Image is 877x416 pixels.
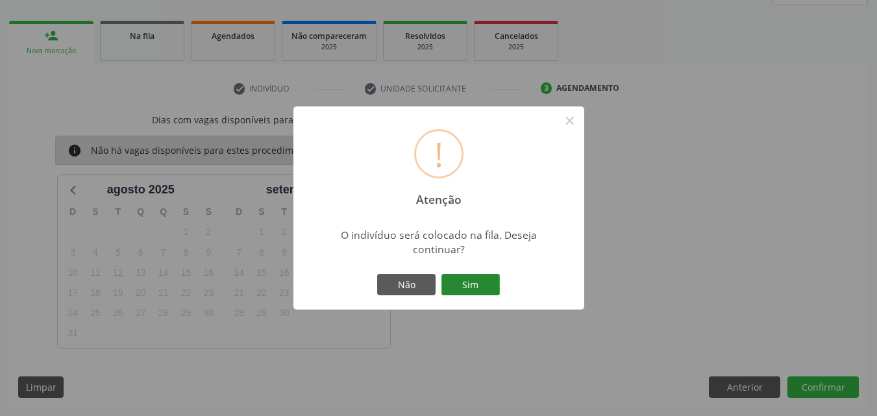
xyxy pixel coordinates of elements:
[404,184,473,206] h2: Atenção
[441,274,500,296] button: Sim
[377,274,436,296] button: Não
[434,131,443,177] div: !
[559,110,581,132] button: Close this dialog
[324,228,553,256] div: O indivíduo será colocado na fila. Deseja continuar?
